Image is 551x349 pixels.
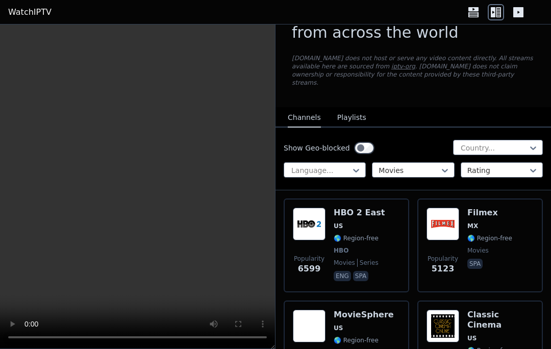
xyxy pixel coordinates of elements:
a: WatchIPTV [8,6,52,18]
span: MX [467,222,478,230]
p: eng [334,271,351,281]
span: US [334,324,343,332]
button: Channels [288,108,321,128]
span: 5123 [432,263,455,275]
button: Playlists [337,108,366,128]
span: 🌎 Region-free [467,234,512,242]
label: Show Geo-blocked [284,143,350,153]
img: MovieSphere [293,310,325,342]
h6: HBO 2 East [334,208,385,218]
span: 🌎 Region-free [334,336,379,344]
span: movies [467,246,489,255]
p: [DOMAIN_NAME] does not host or serve any video content directly. All streams available here are s... [292,54,535,87]
p: spa [467,259,483,269]
a: iptv-org [391,63,415,70]
span: 🌎 Region-free [334,234,379,242]
img: Filmex [427,208,459,240]
h6: Filmex [467,208,512,218]
span: movies [334,259,355,267]
span: US [334,222,343,230]
h6: Classic Cinema [467,310,534,330]
span: series [357,259,379,267]
p: spa [353,271,368,281]
span: 6599 [298,263,321,275]
span: Popularity [428,255,458,263]
img: HBO 2 East [293,208,325,240]
span: US [467,334,477,342]
img: Classic Cinema [427,310,459,342]
span: Popularity [294,255,324,263]
h6: MovieSphere [334,310,394,320]
span: HBO [334,246,348,255]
